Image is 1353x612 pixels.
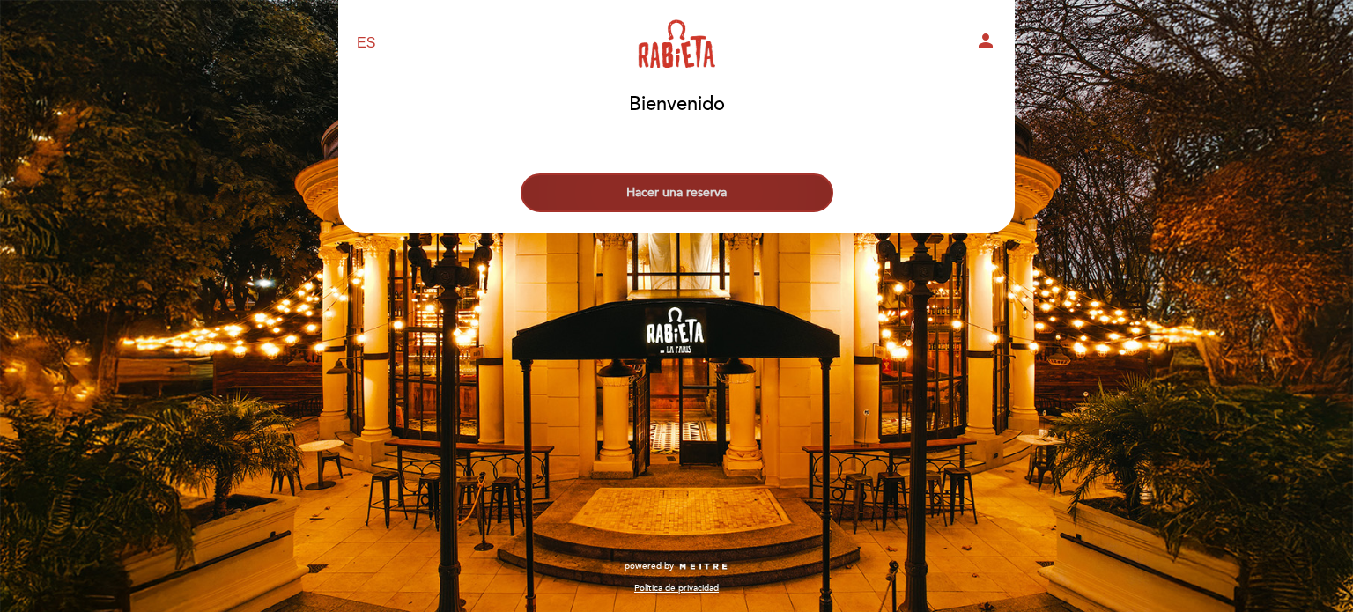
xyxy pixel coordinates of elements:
[521,173,833,212] button: Hacer una reserva
[566,19,787,68] a: Rabieta [GEOGRAPHIC_DATA]
[625,560,674,572] span: powered by
[975,30,996,51] i: person
[975,30,996,57] button: person
[625,560,728,572] a: powered by
[678,563,728,571] img: MEITRE
[634,582,719,594] a: Política de privacidad
[629,94,725,115] h1: Bienvenido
